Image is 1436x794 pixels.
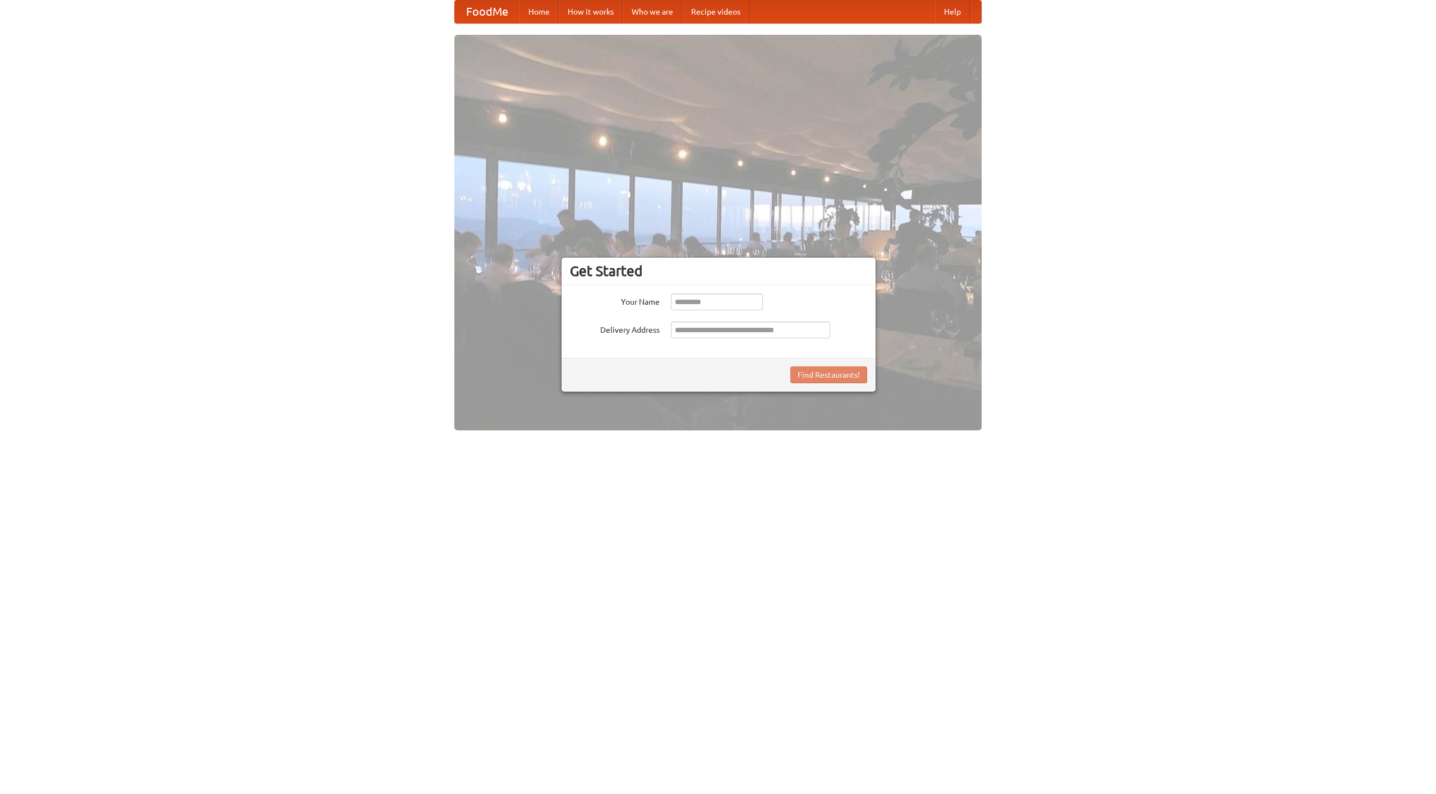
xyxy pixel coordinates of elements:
a: How it works [559,1,623,23]
a: Help [935,1,970,23]
a: FoodMe [455,1,519,23]
a: Who we are [623,1,682,23]
a: Home [519,1,559,23]
label: Delivery Address [570,322,660,336]
button: Find Restaurants! [790,366,867,383]
a: Recipe videos [682,1,749,23]
label: Your Name [570,293,660,307]
h3: Get Started [570,263,867,279]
